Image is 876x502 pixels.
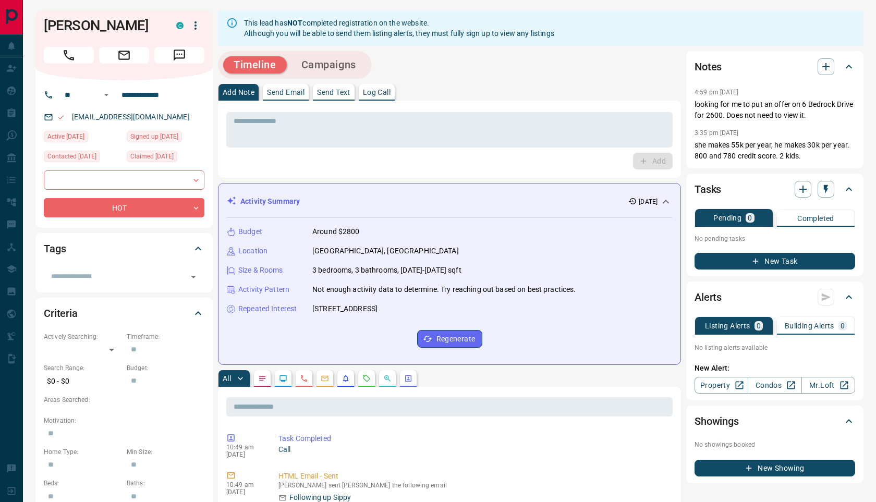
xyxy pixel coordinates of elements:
[127,332,204,341] p: Timeframe:
[44,447,121,457] p: Home Type:
[72,113,190,121] a: [EMAIL_ADDRESS][DOMAIN_NAME]
[238,284,289,295] p: Activity Pattern
[240,196,300,207] p: Activity Summary
[44,198,204,217] div: HOT
[695,140,855,162] p: she makes 55k per year, he makes 30k per year. 800 and 780 credit score. 2 kids.
[695,177,855,202] div: Tasks
[695,231,855,247] p: No pending tasks
[417,330,482,348] button: Regenerate
[267,89,305,96] p: Send Email
[238,265,283,276] p: Size & Rooms
[238,246,267,256] p: Location
[363,89,391,96] p: Log Call
[223,375,231,382] p: All
[695,89,739,96] p: 4:59 pm [DATE]
[44,151,121,165] div: Fri Aug 15 2025
[801,377,855,394] a: Mr.Loft
[278,444,668,455] p: Call
[223,89,254,96] p: Add Note
[44,416,204,425] p: Motivation:
[312,284,576,295] p: Not enough activity data to determine. Try reaching out based on best practices.
[383,374,392,383] svg: Opportunities
[127,151,204,165] div: Fri Aug 15 2025
[127,363,204,373] p: Budget:
[44,131,121,145] div: Fri Aug 15 2025
[695,460,855,476] button: New Showing
[705,322,750,329] p: Listing Alerts
[312,226,360,237] p: Around $2800
[695,413,739,430] h2: Showings
[44,363,121,373] p: Search Range:
[287,19,302,27] strong: NOT
[695,285,855,310] div: Alerts
[748,377,801,394] a: Condos
[44,236,204,261] div: Tags
[226,481,263,488] p: 10:49 am
[44,301,204,326] div: Criteria
[797,215,834,222] p: Completed
[695,58,722,75] h2: Notes
[695,253,855,270] button: New Task
[127,447,204,457] p: Min Size:
[176,22,184,29] div: condos.ca
[312,303,378,314] p: [STREET_ADDRESS]
[226,488,263,496] p: [DATE]
[44,373,121,390] p: $0 - $0
[154,47,204,64] span: Message
[342,374,350,383] svg: Listing Alerts
[695,129,739,137] p: 3:35 pm [DATE]
[44,17,161,34] h1: [PERSON_NAME]
[278,471,668,482] p: HTML Email - Sent
[44,240,66,257] h2: Tags
[44,395,204,405] p: Areas Searched:
[130,151,174,162] span: Claimed [DATE]
[291,56,367,74] button: Campaigns
[130,131,178,142] span: Signed up [DATE]
[127,479,204,488] p: Baths:
[57,114,65,121] svg: Email Valid
[695,343,855,352] p: No listing alerts available
[226,444,263,451] p: 10:49 am
[695,289,722,305] h2: Alerts
[695,54,855,79] div: Notes
[695,99,855,121] p: looking for me to put an offer on 6 Bedrock Drive for 2600. Does not need to view it.
[713,214,741,222] p: Pending
[278,433,668,444] p: Task Completed
[317,89,350,96] p: Send Text
[44,479,121,488] p: Beds:
[695,377,748,394] a: Property
[258,374,266,383] svg: Notes
[300,374,308,383] svg: Calls
[44,332,121,341] p: Actively Searching:
[695,363,855,374] p: New Alert:
[279,374,287,383] svg: Lead Browsing Activity
[362,374,371,383] svg: Requests
[47,131,84,142] span: Active [DATE]
[238,226,262,237] p: Budget
[99,47,149,64] span: Email
[695,181,721,198] h2: Tasks
[639,197,658,206] p: [DATE]
[404,374,412,383] svg: Agent Actions
[44,47,94,64] span: Call
[127,131,204,145] div: Fri Aug 15 2025
[748,214,752,222] p: 0
[841,322,845,329] p: 0
[695,409,855,434] div: Showings
[244,14,554,43] div: This lead has completed registration on the website. Although you will be able to send them listi...
[238,303,297,314] p: Repeated Interest
[47,151,96,162] span: Contacted [DATE]
[100,89,113,101] button: Open
[321,374,329,383] svg: Emails
[757,322,761,329] p: 0
[312,246,459,256] p: [GEOGRAPHIC_DATA], [GEOGRAPHIC_DATA]
[226,451,263,458] p: [DATE]
[312,265,461,276] p: 3 bedrooms, 3 bathrooms, [DATE]-[DATE] sqft
[223,56,287,74] button: Timeline
[186,270,201,284] button: Open
[227,192,672,211] div: Activity Summary[DATE]
[695,440,855,449] p: No showings booked
[785,322,834,329] p: Building Alerts
[44,305,78,322] h2: Criteria
[278,482,668,489] p: [PERSON_NAME] sent [PERSON_NAME] the following email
